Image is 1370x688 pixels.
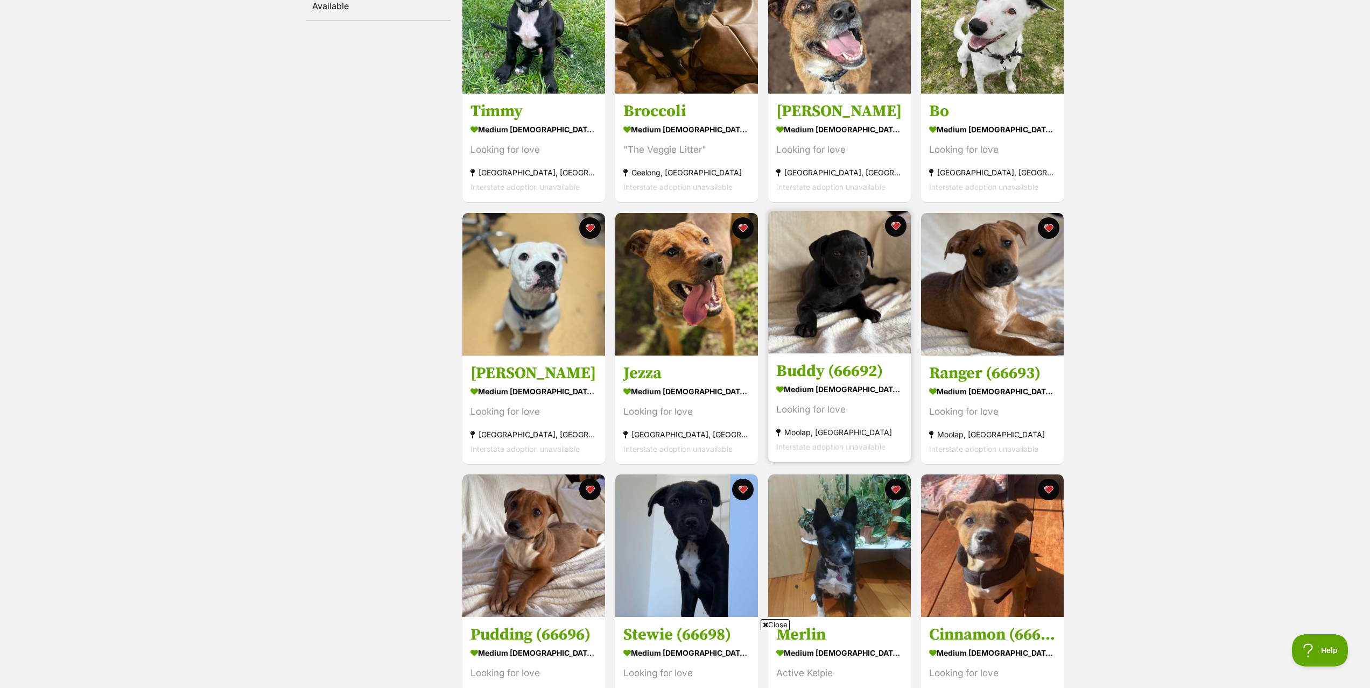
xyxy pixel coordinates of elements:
[776,381,903,397] div: medium [DEMOGRAPHIC_DATA] Dog
[929,166,1056,180] div: [GEOGRAPHIC_DATA], [GEOGRAPHIC_DATA]
[929,444,1038,453] span: Interstate adoption unavailable
[732,217,754,239] button: favourite
[929,405,1056,419] div: Looking for love
[615,355,758,464] a: Jezza medium [DEMOGRAPHIC_DATA] Dog Looking for love [GEOGRAPHIC_DATA], [GEOGRAPHIC_DATA] Interst...
[768,94,911,203] a: [PERSON_NAME] medium [DEMOGRAPHIC_DATA] Dog Looking for love [GEOGRAPHIC_DATA], [GEOGRAPHIC_DATA]...
[470,102,597,122] h3: Timmy
[761,619,790,630] span: Close
[470,384,597,399] div: medium [DEMOGRAPHIC_DATA] Dog
[462,213,605,356] img: Douglas
[885,215,907,237] button: favourite
[623,625,750,645] h3: Stewie (66698)
[615,94,758,203] a: Broccoli medium [DEMOGRAPHIC_DATA] Dog "The Veggie Litter" Geelong, [GEOGRAPHIC_DATA] Interstate ...
[768,211,911,353] img: Buddy (66692)
[470,405,597,419] div: Looking for love
[929,183,1038,192] span: Interstate adoption unavailable
[921,355,1064,464] a: Ranger (66693) medium [DEMOGRAPHIC_DATA] Dog Looking for love Moolap, [GEOGRAPHIC_DATA] Interstat...
[462,355,605,464] a: [PERSON_NAME] medium [DEMOGRAPHIC_DATA] Dog Looking for love [GEOGRAPHIC_DATA], [GEOGRAPHIC_DATA]...
[623,363,750,384] h3: Jezza
[929,427,1056,442] div: Moolap, [GEOGRAPHIC_DATA]
[776,361,903,381] h3: Buddy (66692)
[623,183,733,192] span: Interstate adoption unavailable
[929,625,1056,645] h3: Cinnamon (66690)
[768,474,911,617] img: Merlin
[929,363,1056,384] h3: Ranger (66693)
[921,213,1064,356] img: Ranger (66693)
[776,402,903,417] div: Looking for love
[470,122,597,138] div: medium [DEMOGRAPHIC_DATA] Dog
[776,122,903,138] div: medium [DEMOGRAPHIC_DATA] Dog
[623,427,750,442] div: [GEOGRAPHIC_DATA], [GEOGRAPHIC_DATA]
[623,102,750,122] h3: Broccoli
[732,479,754,500] button: favourite
[470,363,597,384] h3: [PERSON_NAME]
[776,442,886,451] span: Interstate adoption unavailable
[579,217,601,239] button: favourite
[1292,634,1348,666] iframe: Help Scout Beacon - Open
[623,143,750,158] div: "The Veggie Litter"
[470,183,580,192] span: Interstate adoption unavailable
[623,384,750,399] div: medium [DEMOGRAPHIC_DATA] Dog
[776,102,903,122] h3: [PERSON_NAME]
[615,474,758,617] img: Stewie (66698)
[1038,217,1059,239] button: favourite
[1038,479,1059,500] button: favourite
[768,353,911,462] a: Buddy (66692) medium [DEMOGRAPHIC_DATA] Dog Looking for love Moolap, [GEOGRAPHIC_DATA] Interstate...
[623,122,750,138] div: medium [DEMOGRAPHIC_DATA] Dog
[929,122,1056,138] div: medium [DEMOGRAPHIC_DATA] Dog
[776,143,903,158] div: Looking for love
[776,183,886,192] span: Interstate adoption unavailable
[929,645,1056,661] div: medium [DEMOGRAPHIC_DATA] Dog
[929,143,1056,158] div: Looking for love
[470,166,597,180] div: [GEOGRAPHIC_DATA], [GEOGRAPHIC_DATA]
[623,444,733,453] span: Interstate adoption unavailable
[929,666,1056,680] div: Looking for love
[776,166,903,180] div: [GEOGRAPHIC_DATA], [GEOGRAPHIC_DATA]
[470,625,597,645] h3: Pudding (66696)
[470,444,580,453] span: Interstate adoption unavailable
[470,427,597,442] div: [GEOGRAPHIC_DATA], [GEOGRAPHIC_DATA]
[929,384,1056,399] div: medium [DEMOGRAPHIC_DATA] Dog
[470,143,597,158] div: Looking for love
[615,213,758,356] img: Jezza
[424,634,946,683] iframe: Advertisement
[623,405,750,419] div: Looking for love
[929,102,1056,122] h3: Bo
[462,94,605,203] a: Timmy medium [DEMOGRAPHIC_DATA] Dog Looking for love [GEOGRAPHIC_DATA], [GEOGRAPHIC_DATA] Interst...
[776,425,903,439] div: Moolap, [GEOGRAPHIC_DATA]
[579,479,601,500] button: favourite
[623,166,750,180] div: Geelong, [GEOGRAPHIC_DATA]
[462,474,605,617] img: Pudding (66696)
[885,479,907,500] button: favourite
[921,474,1064,617] img: Cinnamon (66690)
[776,625,903,645] h3: Merlin
[921,94,1064,203] a: Bo medium [DEMOGRAPHIC_DATA] Dog Looking for love [GEOGRAPHIC_DATA], [GEOGRAPHIC_DATA] Interstate...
